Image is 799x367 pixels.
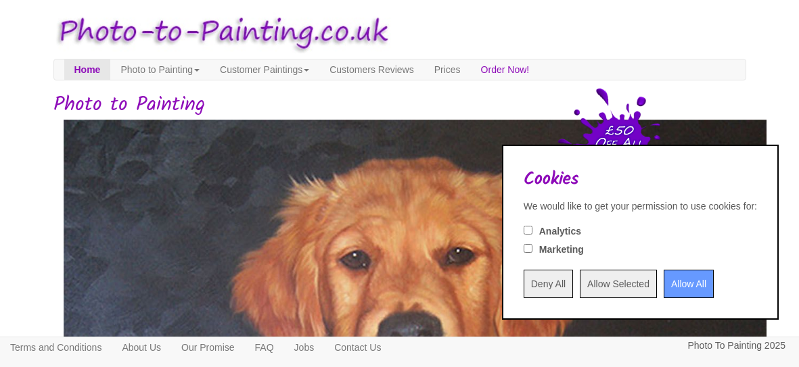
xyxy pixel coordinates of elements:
[580,270,657,298] input: Allow Selected
[524,170,757,189] h2: Cookies
[687,337,785,354] p: Photo To Painting 2025
[64,59,111,80] a: Home
[424,59,471,80] a: Prices
[324,337,391,358] a: Contact Us
[539,224,581,238] label: Analytics
[53,94,746,116] h1: Photo to Painting
[664,270,714,298] input: Allow All
[319,59,424,80] a: Customers Reviews
[47,7,393,59] img: Photo to Painting
[539,243,584,256] label: Marketing
[171,337,245,358] a: Our Promise
[557,88,679,208] img: 50 pound price drop
[210,59,319,80] a: Customer Paintings
[110,59,210,80] a: Photo to Painting
[245,337,284,358] a: FAQ
[524,199,757,213] div: We would like to get your permission to use cookies for:
[524,270,573,298] input: Deny All
[284,337,325,358] a: Jobs
[471,59,540,80] a: Order Now!
[112,337,171,358] a: About Us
